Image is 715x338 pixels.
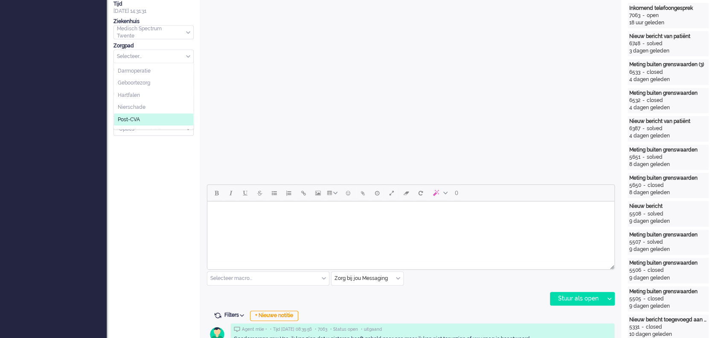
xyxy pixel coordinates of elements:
button: Add attachment [355,186,370,200]
div: - [640,40,647,47]
div: Tijd [113,0,194,8]
div: Nieuw bericht van patiënt [629,118,707,125]
span: 0 [455,189,458,196]
span: Post-CVA [118,116,140,123]
div: [DATE] 14:31:31 [113,0,194,15]
button: Fullscreen [384,186,399,200]
div: Meting buiten grenswaarden [629,259,707,267]
button: Insert/edit image [311,186,325,200]
div: Nieuw bericht [629,203,707,210]
div: 4 dagen geleden [629,104,707,111]
div: Meting buiten grenswaarden (3) [629,61,707,68]
div: Meting buiten grenswaarden [629,146,707,154]
button: Strikethrough [253,186,267,200]
div: 8 dagen geleden [629,161,707,168]
button: Delay message [370,186,384,200]
div: closed [647,97,663,104]
li: Hartfalen [114,89,193,102]
div: - [641,295,648,303]
button: Bullet list [267,186,282,200]
button: Insert/edit link [296,186,311,200]
div: closed [647,69,663,76]
div: - [640,125,647,132]
span: • Status open [330,326,358,332]
div: - [640,12,647,19]
div: 5651 [629,154,640,161]
span: Hartfalen [118,92,140,99]
div: Zorgpad [113,42,194,50]
div: Stuur als open [550,292,604,305]
div: 5331 [629,323,639,331]
span: Darmoperatie [118,67,151,75]
div: solved [648,210,663,218]
div: 4 dagen geleden [629,132,707,140]
div: closed [646,323,662,331]
div: solved [647,40,663,47]
button: Table [325,186,341,200]
div: solved [647,125,663,132]
div: Meting buiten grenswaarden [629,288,707,295]
img: ic_chat_grey.svg [234,326,240,332]
button: AI [428,186,451,200]
div: 9 dagen geleden [629,246,707,253]
div: 9 dagen geleden [629,303,707,310]
div: 5508 [629,210,641,218]
button: Emoticons [341,186,355,200]
button: Underline [238,186,253,200]
div: 7063 [629,12,640,19]
div: Nieuw bericht toegevoegd aan gesprek [629,316,707,323]
div: Meting buiten grenswaarden [629,90,707,97]
div: 3 dagen geleden [629,47,707,55]
iframe: Rich Text Area [207,201,614,262]
div: closed [648,267,664,274]
div: - [641,239,647,246]
span: Geboortezorg [118,79,150,87]
div: Meting buiten grenswaarden [629,231,707,239]
div: 18 uur geleden [629,19,707,26]
div: Ziekenhuis [113,18,194,25]
div: 5650 [629,182,641,189]
button: Bold [209,186,224,200]
div: 6387 [629,125,640,132]
span: • Tijd [DATE] 08:39:56 [270,326,312,332]
div: Resize [607,262,614,269]
span: Therapiebegeleiding [118,128,167,135]
button: Clear formatting [399,186,413,200]
span: • 7063 [315,326,327,332]
div: 4 dagen geleden [629,76,707,83]
span: Nierschade [118,104,145,111]
div: solved [647,239,663,246]
div: 6748 [629,40,640,47]
div: - [641,267,648,274]
div: Inkomend telefoongesprek [629,5,707,12]
div: 9 dagen geleden [629,274,707,282]
button: 0 [451,186,462,200]
li: Darmoperatie [114,65,193,77]
div: 8 dagen geleden [629,189,707,196]
div: 10 dagen geleden [629,331,707,338]
li: Therapiebegeleiding [114,125,193,138]
div: closed [648,295,664,303]
div: 9 dagen geleden [629,218,707,225]
li: Post-CVA [114,114,193,126]
div: 5505 [629,295,641,303]
span: Agent mlie • [242,326,267,332]
button: Numbered list [282,186,296,200]
div: 5506 [629,267,641,274]
div: Select Tags [113,122,194,136]
div: solved [647,154,663,161]
div: + Nieuwe notitie [250,311,298,321]
span: • uitgaand [361,326,382,332]
div: Meting buiten grenswaarden [629,175,707,182]
div: - [639,323,646,331]
div: - [641,210,648,218]
li: Geboortezorg [114,77,193,89]
li: Nierschade [114,101,193,114]
button: Italic [224,186,238,200]
div: open [647,12,659,19]
div: 6532 [629,97,640,104]
div: 6533 [629,69,640,76]
span: Filters [224,312,247,318]
div: - [640,97,647,104]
